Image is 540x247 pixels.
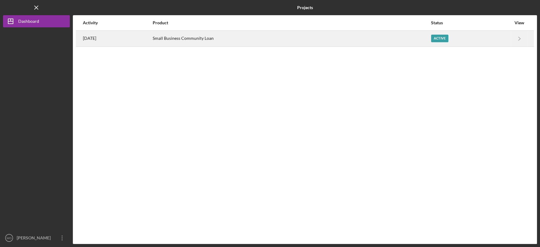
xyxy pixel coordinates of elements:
div: Product [153,20,430,25]
div: View [512,20,527,25]
div: Small Business Community Loan [153,31,430,46]
time: 2025-10-06 15:50 [83,36,96,41]
button: WO[PERSON_NAME] [3,232,70,244]
button: Dashboard [3,15,70,27]
b: Projects [297,5,313,10]
div: Dashboard [18,15,39,29]
div: Active [431,35,448,42]
div: Status [431,20,511,25]
div: Activity [83,20,152,25]
text: WO [7,236,12,240]
div: [PERSON_NAME] [15,232,55,245]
